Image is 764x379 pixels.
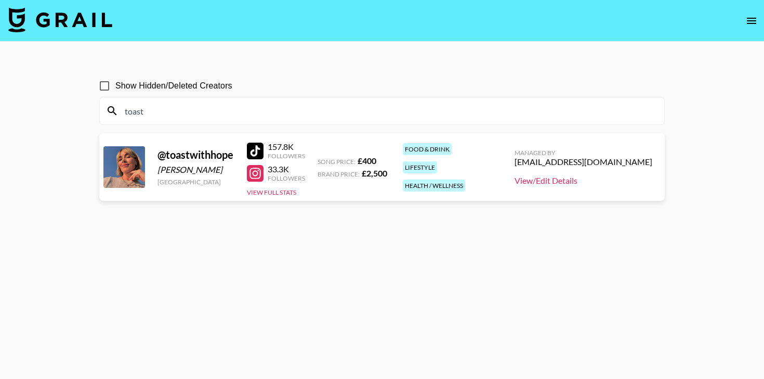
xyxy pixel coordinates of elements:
input: Search by User Name [118,103,658,119]
div: health / wellness [403,180,465,192]
button: open drawer [741,10,762,31]
span: Song Price: [318,158,355,166]
strong: £ 2,500 [362,168,387,178]
div: food & drink [403,143,452,155]
span: Brand Price: [318,170,360,178]
div: Managed By [515,149,652,157]
div: @ toastwithhope [157,148,234,161]
div: 33.3K [268,164,305,174]
div: [PERSON_NAME] [157,165,234,175]
div: Followers [268,152,305,160]
strong: £ 400 [358,156,376,166]
div: 157.8K [268,142,305,152]
div: lifestyle [403,161,437,173]
div: [GEOGRAPHIC_DATA] [157,178,234,186]
button: View Full Stats [247,188,296,196]
a: View/Edit Details [515,175,652,186]
span: Show Hidden/Deleted Creators [115,80,232,92]
img: Grail Talent [8,7,112,32]
div: Followers [268,174,305,182]
div: [EMAIL_ADDRESS][DOMAIN_NAME] [515,157,652,167]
